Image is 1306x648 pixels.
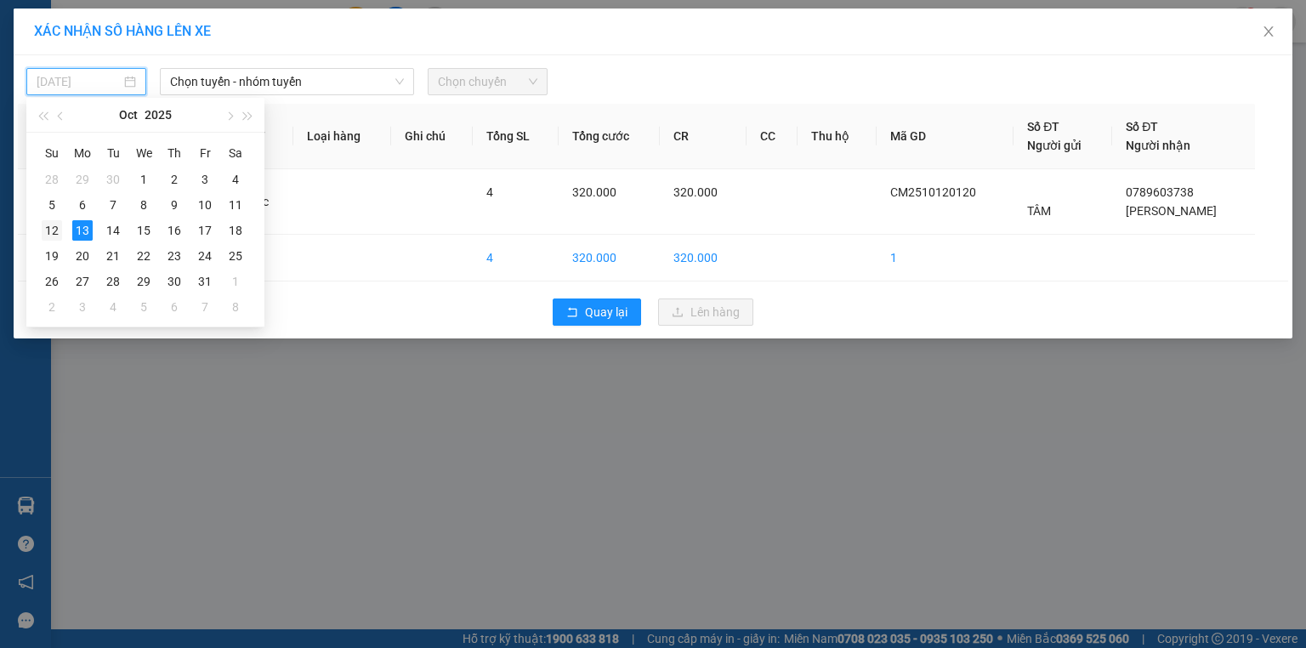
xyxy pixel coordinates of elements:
[37,139,67,167] th: Su
[98,218,128,243] td: 2025-10-14
[42,246,62,266] div: 19
[225,297,246,317] div: 8
[159,294,190,320] td: 2025-11-06
[37,72,121,91] input: 13/10/2025
[37,192,67,218] td: 2025-10-05
[98,269,128,294] td: 2025-10-28
[67,167,98,192] td: 2025-09-29
[225,220,246,241] div: 18
[128,167,159,192] td: 2025-10-01
[190,167,220,192] td: 2025-10-03
[190,269,220,294] td: 2025-10-31
[572,185,616,199] span: 320.000
[220,269,251,294] td: 2025-11-01
[877,235,1014,281] td: 1
[220,243,251,269] td: 2025-10-25
[128,218,159,243] td: 2025-10-15
[72,169,93,190] div: 29
[1126,120,1158,134] span: Số ĐT
[190,218,220,243] td: 2025-10-17
[128,294,159,320] td: 2025-11-05
[1027,139,1082,152] span: Người gửi
[747,104,798,169] th: CC
[103,246,123,266] div: 21
[1126,204,1217,218] span: [PERSON_NAME]
[473,104,558,169] th: Tổng SL
[72,195,93,215] div: 6
[34,23,211,39] span: XÁC NHẬN SỐ HÀNG LÊN XE
[128,139,159,167] th: We
[660,235,747,281] td: 320.000
[164,220,185,241] div: 16
[128,192,159,218] td: 2025-10-08
[67,294,98,320] td: 2025-11-03
[72,297,93,317] div: 3
[37,167,67,192] td: 2025-09-28
[133,246,154,266] div: 22
[128,243,159,269] td: 2025-10-22
[220,139,251,167] th: Sa
[658,298,753,326] button: uploadLên hàng
[190,294,220,320] td: 2025-11-07
[559,235,661,281] td: 320.000
[1126,185,1194,199] span: 0789603738
[1126,139,1190,152] span: Người nhận
[159,192,190,218] td: 2025-10-09
[98,192,128,218] td: 2025-10-07
[133,271,154,292] div: 29
[37,218,67,243] td: 2025-10-12
[225,271,246,292] div: 1
[37,294,67,320] td: 2025-11-02
[798,104,877,169] th: Thu hộ
[18,169,77,235] td: 1
[877,104,1014,169] th: Mã GD
[103,195,123,215] div: 7
[133,297,154,317] div: 5
[438,69,537,94] span: Chọn chuyến
[585,303,627,321] span: Quay lại
[1027,120,1059,134] span: Số ĐT
[220,218,251,243] td: 2025-10-18
[293,104,391,169] th: Loại hàng
[559,104,661,169] th: Tổng cước
[103,220,123,241] div: 14
[164,297,185,317] div: 6
[1245,9,1292,56] button: Close
[42,220,62,241] div: 12
[486,185,493,199] span: 4
[225,195,246,215] div: 11
[195,271,215,292] div: 31
[673,185,718,199] span: 320.000
[195,220,215,241] div: 17
[159,139,190,167] th: Th
[42,271,62,292] div: 26
[395,77,405,87] span: down
[553,298,641,326] button: rollbackQuay lại
[67,139,98,167] th: Mo
[67,192,98,218] td: 2025-10-06
[145,98,172,132] button: 2025
[164,271,185,292] div: 30
[225,246,246,266] div: 25
[133,195,154,215] div: 8
[133,220,154,241] div: 15
[98,294,128,320] td: 2025-11-04
[37,269,67,294] td: 2025-10-26
[103,297,123,317] div: 4
[1027,204,1051,218] span: TÂM
[18,104,77,169] th: STT
[195,195,215,215] div: 10
[566,306,578,320] span: rollback
[159,243,190,269] td: 2025-10-23
[220,294,251,320] td: 2025-11-08
[159,167,190,192] td: 2025-10-02
[159,269,190,294] td: 2025-10-30
[42,169,62,190] div: 28
[195,297,215,317] div: 7
[195,246,215,266] div: 24
[67,218,98,243] td: 2025-10-13
[133,169,154,190] div: 1
[220,192,251,218] td: 2025-10-11
[164,169,185,190] div: 2
[190,192,220,218] td: 2025-10-10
